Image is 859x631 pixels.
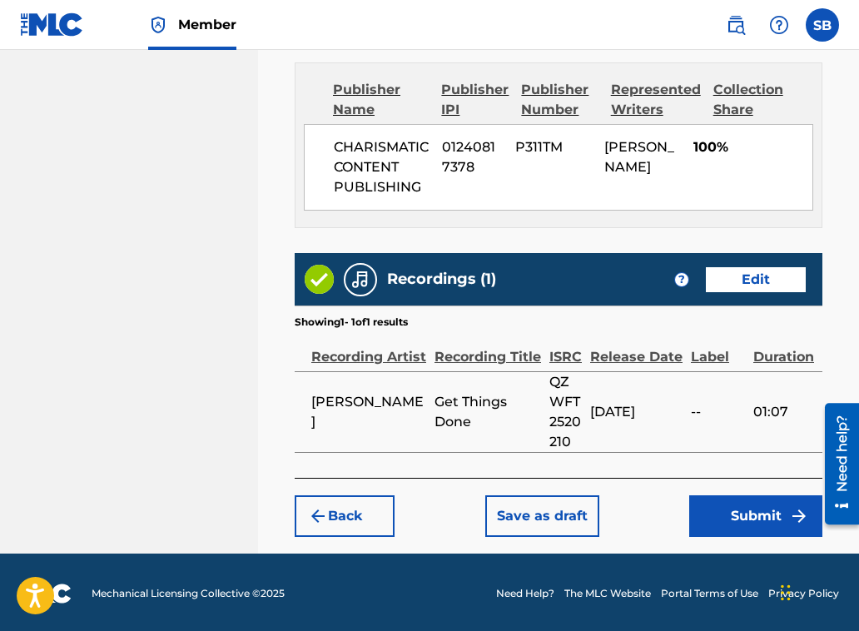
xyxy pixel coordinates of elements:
[726,15,746,35] img: search
[295,315,408,330] p: Showing 1 - 1 of 1 results
[713,80,786,120] div: Collection Share
[350,270,370,290] img: Recordings
[434,330,541,367] div: Recording Title
[311,330,426,367] div: Recording Artist
[789,506,809,526] img: f7272a7cc735f4ea7f67.svg
[661,586,758,601] a: Portal Terms of Use
[178,15,236,34] span: Member
[776,551,859,631] iframe: Chat Widget
[719,8,752,42] a: Public Search
[515,137,592,157] span: P311TM
[753,402,814,422] span: 01:07
[812,397,859,531] iframe: Resource Center
[693,137,812,157] span: 100%
[311,392,426,432] span: [PERSON_NAME]
[806,8,839,42] div: User Menu
[333,80,429,120] div: Publisher Name
[521,80,598,120] div: Publisher Number
[334,137,429,197] span: CHARISMATIC CONTENT PUBLISHING
[590,330,683,367] div: Release Date
[691,330,745,367] div: Label
[689,495,822,537] button: Submit
[20,12,84,37] img: MLC Logo
[691,402,745,422] span: --
[762,8,796,42] div: Help
[387,270,496,289] h5: Recordings (1)
[148,15,168,35] img: Top Rightsholder
[564,586,651,601] a: The MLC Website
[305,265,334,294] img: Valid
[611,80,701,120] div: Represented Writers
[769,15,789,35] img: help
[706,267,806,292] button: Edit
[604,139,674,175] span: [PERSON_NAME]
[496,586,554,601] a: Need Help?
[295,495,395,537] button: Back
[549,330,582,367] div: ISRC
[675,273,688,286] span: ?
[434,392,541,432] span: Get Things Done
[753,330,814,367] div: Duration
[590,402,683,422] span: [DATE]
[92,586,285,601] span: Mechanical Licensing Collective © 2025
[485,495,599,537] button: Save as draft
[442,137,503,177] span: 01240817378
[768,586,839,601] a: Privacy Policy
[781,568,791,618] div: Drag
[441,80,509,120] div: Publisher IPI
[308,506,328,526] img: 7ee5dd4eb1f8a8e3ef2f.svg
[549,372,582,452] span: QZWFT2520210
